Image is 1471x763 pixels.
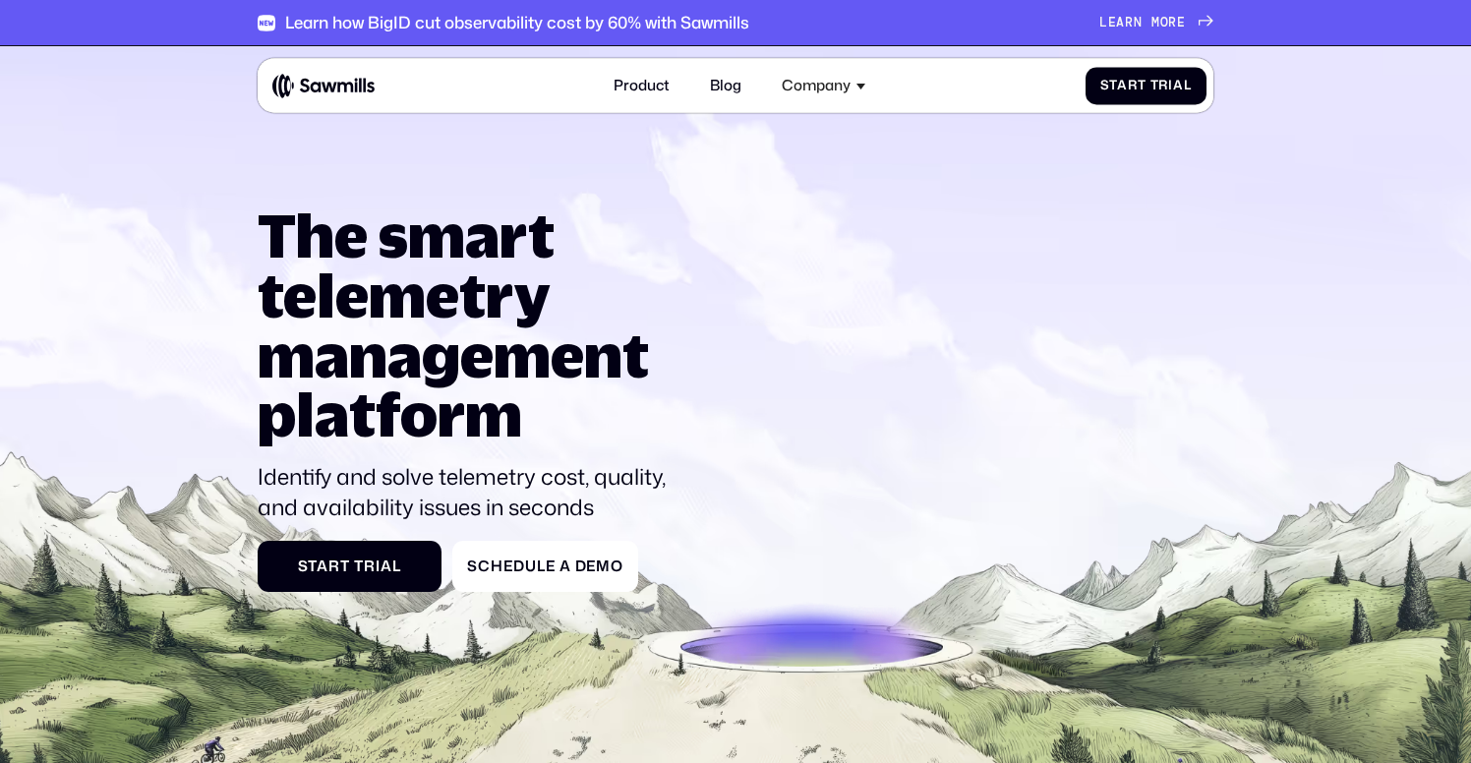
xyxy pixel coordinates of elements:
[1099,15,1213,30] a: Learn more
[272,558,427,575] div: Start Trial
[1099,15,1186,30] div: Learn more
[699,66,752,105] a: Blog
[782,77,851,94] div: Company
[258,461,684,523] p: Identify and solve telemetry cost, quality, and availability issues in seconds
[1086,67,1206,104] a: Start Trial
[258,541,441,592] a: Start Trial
[1100,78,1192,93] div: Start Trial
[452,541,638,592] a: Schedule a Demo
[258,205,684,443] h1: The smart telemetry management platform
[467,558,623,575] div: Schedule a Demo
[285,13,749,32] div: Learn how BigID cut observability cost by 60% with Sawmills
[603,66,680,105] a: Product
